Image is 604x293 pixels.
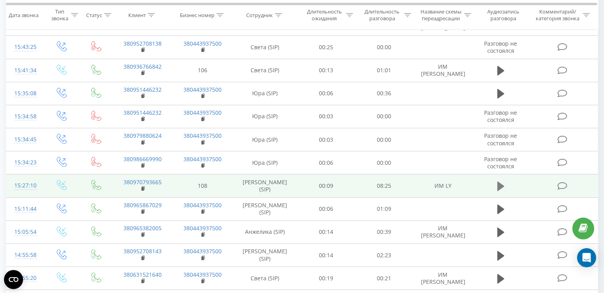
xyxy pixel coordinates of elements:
[233,267,297,290] td: Света (SIP)
[183,201,222,209] a: 380443937500
[355,59,413,82] td: 01:01
[4,270,23,289] button: Open CMP widget
[355,220,413,243] td: 00:39
[233,220,297,243] td: Анжелика (SIP)
[124,86,162,93] a: 380951446232
[233,151,297,174] td: Юра (SIP)
[233,82,297,105] td: Юра (SIP)
[14,270,35,286] div: 14:55:20
[124,109,162,116] a: 380951446232
[183,40,222,47] a: 380443937500
[124,271,162,278] a: 380631521640
[124,155,162,163] a: 380986669990
[355,151,413,174] td: 00:00
[413,174,473,197] td: ИМ LY
[124,247,162,255] a: 380952708143
[355,267,413,290] td: 00:21
[124,132,162,139] a: 380979880624
[124,178,162,186] a: 380970793665
[14,155,35,170] div: 15:34:23
[355,105,413,128] td: 00:00
[183,132,222,139] a: 380443937500
[233,105,297,128] td: Юра (SIP)
[172,59,232,82] td: 106
[14,109,35,124] div: 15:34:58
[297,105,355,128] td: 00:03
[183,109,222,116] a: 380443937500
[14,224,35,240] div: 15:05:54
[233,36,297,59] td: Света (SIP)
[484,155,517,170] span: Разговор не состоялся
[183,155,222,163] a: 380443937500
[14,201,35,217] div: 15:11:44
[297,267,355,290] td: 00:19
[297,151,355,174] td: 00:06
[9,12,39,18] div: Дата звонка
[180,12,214,18] div: Бизнес номер
[183,247,222,255] a: 380443937500
[233,244,297,267] td: [PERSON_NAME] (SIP)
[246,12,273,18] div: Сотрудник
[577,248,596,267] div: Open Intercom Messenger
[128,12,146,18] div: Клиент
[355,36,413,59] td: 00:00
[14,247,35,263] div: 14:55:58
[233,197,297,220] td: [PERSON_NAME] (SIP)
[355,174,413,197] td: 08:25
[480,8,527,22] div: Аудиозапись разговора
[420,8,462,22] div: Название схемы переадресации
[297,220,355,243] td: 00:14
[297,82,355,105] td: 00:06
[14,63,35,78] div: 15:41:34
[183,271,222,278] a: 380443937500
[297,128,355,151] td: 00:03
[534,8,581,22] div: Комментарий/категория звонка
[14,39,35,55] div: 15:43:25
[14,178,35,193] div: 15:27:10
[297,174,355,197] td: 00:09
[355,244,413,267] td: 02:23
[484,109,517,123] span: Разговор не состоялся
[413,267,473,290] td: ИМ [PERSON_NAME]
[413,59,473,82] td: ИМ [PERSON_NAME]
[233,59,297,82] td: Света (SIP)
[14,132,35,147] div: 15:34:45
[183,224,222,232] a: 380443937500
[355,197,413,220] td: 01:09
[484,40,517,54] span: Разговор не состоялся
[355,128,413,151] td: 00:00
[233,174,297,197] td: [PERSON_NAME] (SIP)
[305,8,344,22] div: Длительность ожидания
[124,40,162,47] a: 380952708138
[484,132,517,146] span: Разговор не состоялся
[297,36,355,59] td: 00:25
[124,201,162,209] a: 380965867029
[124,224,162,232] a: 380965382005
[86,12,102,18] div: Статус
[362,8,402,22] div: Длительность разговора
[355,82,413,105] td: 00:36
[183,86,222,93] a: 380443937500
[172,174,232,197] td: 108
[297,59,355,82] td: 00:13
[50,8,69,22] div: Тип звонка
[297,197,355,220] td: 00:06
[14,86,35,101] div: 15:35:08
[124,63,162,70] a: 380936766842
[413,220,473,243] td: ИМ [PERSON_NAME]
[297,244,355,267] td: 00:14
[233,128,297,151] td: Юра (SIP)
